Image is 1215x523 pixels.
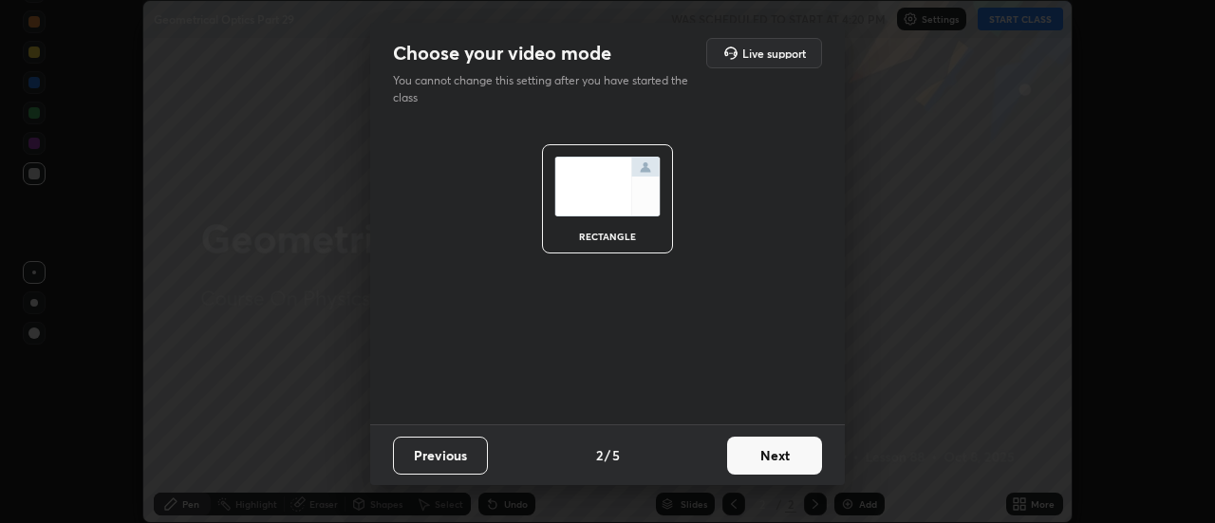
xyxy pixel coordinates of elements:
h4: 5 [612,445,620,465]
p: You cannot change this setting after you have started the class [393,72,701,106]
button: Previous [393,437,488,475]
h5: Live support [742,47,806,59]
div: rectangle [570,232,645,241]
h2: Choose your video mode [393,41,611,65]
h4: 2 [596,445,603,465]
h4: / [605,445,610,465]
img: normalScreenIcon.ae25ed63.svg [554,157,661,216]
button: Next [727,437,822,475]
